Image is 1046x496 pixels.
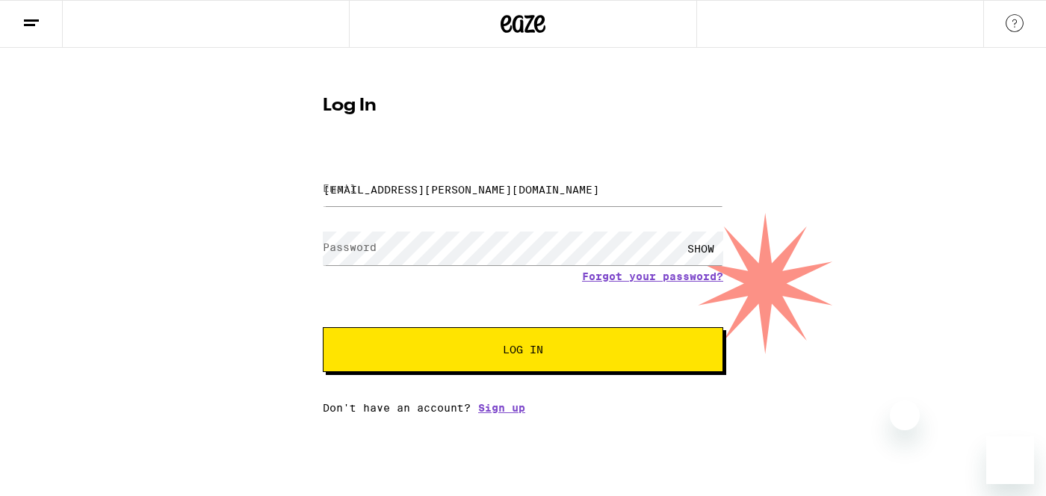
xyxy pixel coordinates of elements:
[582,270,723,282] a: Forgot your password?
[986,436,1034,484] iframe: Button to launch messaging window
[678,232,723,265] div: SHOW
[323,182,356,194] label: Email
[890,400,920,430] iframe: Close message
[323,402,723,414] div: Don't have an account?
[323,97,723,115] h1: Log In
[323,241,377,253] label: Password
[478,402,525,414] a: Sign up
[503,344,543,355] span: Log In
[323,173,723,206] input: Email
[323,327,723,372] button: Log In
